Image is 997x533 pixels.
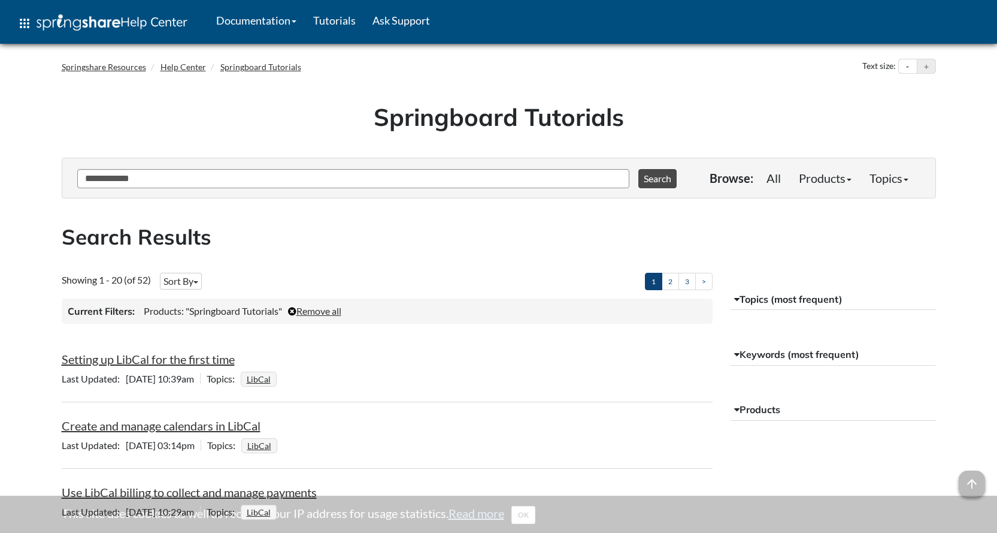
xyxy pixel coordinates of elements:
[186,305,282,317] span: "Springboard Tutorials"
[71,100,927,134] h1: Springboard Tutorials
[662,273,679,290] a: 2
[62,62,146,72] a: Springshare Resources
[62,373,126,384] span: Last Updated
[790,166,860,190] a: Products
[62,439,126,451] span: Last Updated
[678,273,696,290] a: 3
[160,62,206,72] a: Help Center
[62,439,201,451] span: [DATE] 03:14pm
[245,371,272,388] a: LibCal
[120,14,187,29] span: Help Center
[645,273,713,290] ul: Pagination of search results
[62,222,936,252] h2: Search Results
[917,59,935,74] button: Increase text size
[710,170,753,186] p: Browse:
[208,5,305,35] a: Documentation
[62,506,126,517] span: Last Updated
[207,506,241,517] span: Topics
[62,373,200,384] span: [DATE] 10:39am
[959,471,985,497] span: arrow_upward
[288,305,341,317] a: Remove all
[899,59,917,74] button: Decrease text size
[241,506,280,517] ul: Topics
[62,274,151,285] span: Showing 1 - 20 (of 52)
[207,439,241,451] span: Topics
[207,373,241,384] span: Topics
[245,504,272,521] a: LibCal
[62,418,260,433] a: Create and manage calendars in LibCal
[638,169,677,188] button: Search
[160,273,202,290] button: Sort By
[62,485,317,499] a: Use LibCal billing to collect and manage payments
[50,505,948,524] div: This site uses cookies as well as records your IP address for usage statistics.
[757,166,790,190] a: All
[220,62,301,72] a: Springboard Tutorials
[645,273,662,290] a: 1
[731,399,936,421] button: Products
[731,289,936,311] button: Topics (most frequent)
[144,305,184,317] span: Products:
[860,59,898,74] div: Text size:
[62,352,235,366] a: Setting up LibCal for the first time
[364,5,438,35] a: Ask Support
[695,273,713,290] a: >
[241,439,280,451] ul: Topics
[17,16,32,31] span: apps
[9,5,196,41] a: apps Help Center
[860,166,917,190] a: Topics
[68,305,135,318] h3: Current Filters
[959,472,985,486] a: arrow_upward
[241,373,280,384] ul: Topics
[37,14,120,31] img: Springshare
[305,5,364,35] a: Tutorials
[731,344,936,366] button: Keywords (most frequent)
[62,506,200,517] span: [DATE] 10:29am
[246,437,273,454] a: LibCal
